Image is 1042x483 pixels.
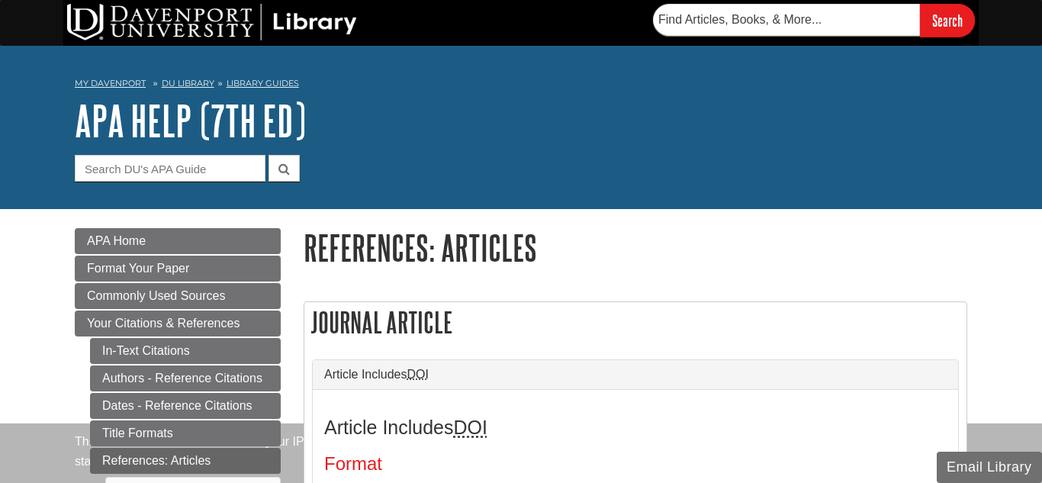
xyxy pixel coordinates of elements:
input: Search DU's APA Guide [75,155,265,182]
a: Library Guides [227,78,299,89]
a: Format Your Paper [75,256,281,282]
abbr: Digital Object Identifier. This is the string of numbers associated with a particular article. No... [454,417,487,438]
img: DU Library [67,4,357,40]
a: APA Home [75,228,281,254]
a: Authors - Reference Citations [90,365,281,391]
h4: Format [324,454,947,474]
form: Searches DU Library's articles, books, and more [653,4,975,37]
input: Find Articles, Books, & More... [653,4,920,36]
a: Title Formats [90,420,281,446]
input: Search [920,4,975,37]
a: Article IncludesDOI [324,368,947,382]
span: Format Your Paper [87,262,189,275]
a: Commonly Used Sources [75,283,281,309]
a: APA Help (7th Ed) [75,97,306,144]
h3: Article Includes [324,417,947,439]
nav: breadcrumb [75,73,967,98]
a: DU Library [162,78,214,89]
a: My Davenport [75,77,146,90]
a: In-Text Citations [90,338,281,364]
a: Dates - Reference Citations [90,393,281,419]
h2: Journal Article [304,302,966,343]
span: Commonly Used Sources [87,289,225,302]
a: References: Articles [90,448,281,474]
span: APA Home [87,234,146,247]
span: Your Citations & References [87,317,240,330]
h1: References: Articles [304,228,967,267]
a: Your Citations & References [75,311,281,336]
abbr: Digital Object Identifier. This is the string of numbers associated with a particular article. No... [407,368,429,381]
button: Email Library [937,452,1042,483]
